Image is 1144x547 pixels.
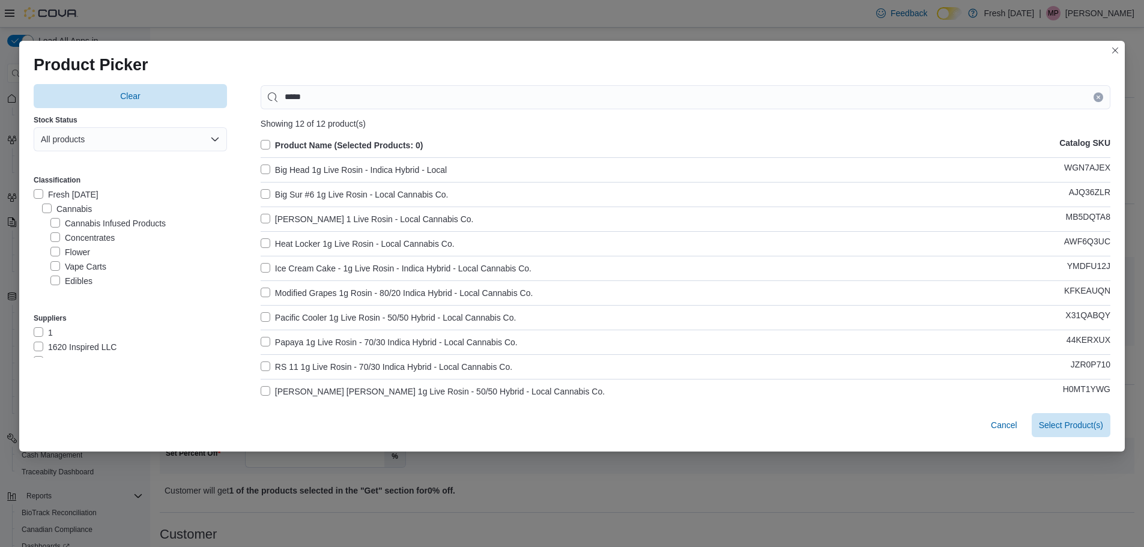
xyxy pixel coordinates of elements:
label: [PERSON_NAME] [PERSON_NAME] 1g Live Rosin - 50/50 Hybrid - Local Cannabis Co. [261,384,605,399]
p: JZR0P710 [1071,360,1110,374]
div: Showing 12 of 12 product(s) [261,119,1110,128]
p: AJQ36ZLR [1069,187,1110,202]
label: Big Head 1g Live Rosin - Indica Hybrid - Local [261,163,447,177]
p: AWF6Q3UC [1064,237,1110,251]
label: Suppliers [34,313,67,323]
p: X31QABQY [1065,310,1110,325]
label: Product Name (Selected Products: 0) [261,138,423,153]
label: 1913 Carrollton Manufacturing [34,354,161,369]
label: Stock Status [34,115,77,125]
p: KFKEAUQN [1064,286,1110,300]
label: Cannabis [42,202,92,216]
label: Concentrates [50,231,115,245]
label: Cannabis Infused Products [50,216,166,231]
label: RS 11 1g Live Rosin - 70/30 Indica Hybrid - Local Cannabis Co. [261,360,512,374]
label: Papaya 1g Live Rosin - 70/30 Indica Hybrid - Local Cannabis Co. [261,335,518,349]
span: Clear [120,90,140,102]
p: YMDFU12J [1067,261,1110,276]
label: Flower [50,245,90,259]
span: Cancel [991,419,1017,431]
button: All products [34,127,227,151]
label: Ice Cream Cake - 1g Live Rosin - Indica Hybrid - Local Cannabis Co. [261,261,531,276]
span: Select Product(s) [1039,419,1103,431]
p: H0MT1YWG [1063,384,1110,399]
p: 44KERXUX [1067,335,1110,349]
label: Vape Carts [50,259,106,274]
label: 1620 Inspired LLC [34,340,117,354]
label: Heat Locker 1g Live Rosin - Local Cannabis Co. [261,237,455,251]
p: Catalog SKU [1059,138,1110,153]
p: WGN7AJEX [1064,163,1110,177]
label: Edibles [50,274,92,288]
label: 1 [34,325,53,340]
label: Pre-rolls [50,288,96,303]
label: Classification [34,175,80,185]
button: Clear input [1094,92,1103,102]
button: Clear [34,84,227,108]
label: Modified Grapes 1g Rosin - 80/20 Indica Hybrid - Local Cannabis Co. [261,286,533,300]
label: Pacific Cooler 1g Live Rosin - 50/50 Hybrid - Local Cannabis Co. [261,310,516,325]
button: Closes this modal window [1108,43,1122,58]
p: MB5DQTA8 [1066,212,1110,226]
button: Select Product(s) [1032,413,1110,437]
button: Cancel [986,413,1022,437]
label: Big Sur #6 1g Live Rosin - Local Cannabis Co. [261,187,449,202]
h1: Product Picker [34,55,148,74]
input: Use aria labels when no actual label is in use [261,85,1110,109]
label: [PERSON_NAME] 1 Live Rosin - Local Cannabis Co. [261,212,474,226]
label: Fresh [DATE] [34,187,98,202]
